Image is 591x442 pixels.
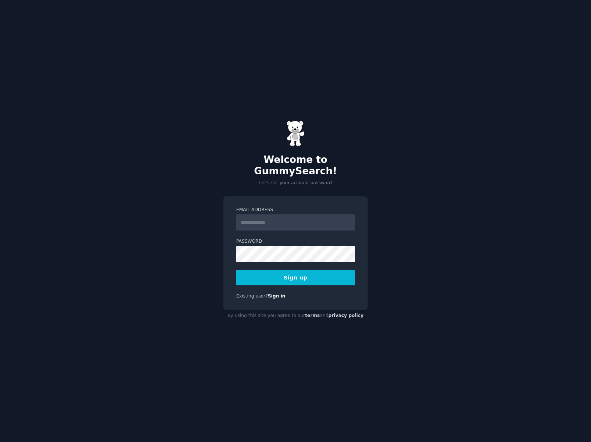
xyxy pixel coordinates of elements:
div: By using this site you agree to our and [223,310,368,322]
a: terms [305,313,320,318]
span: Existing user? [236,293,268,299]
p: Let's set your account password [223,180,368,186]
label: Email Address [236,207,355,213]
button: Sign up [236,270,355,285]
a: privacy policy [328,313,364,318]
h2: Welcome to GummySearch! [223,154,368,177]
a: Sign in [268,293,286,299]
label: Password [236,238,355,245]
img: Gummy Bear [286,121,305,146]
